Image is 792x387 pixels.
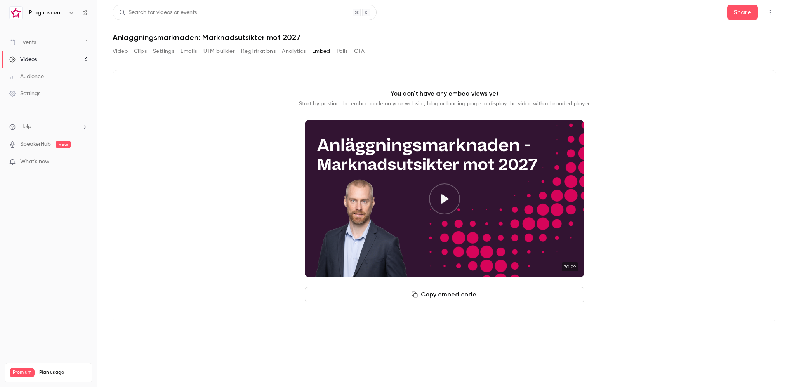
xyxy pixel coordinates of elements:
[9,73,44,80] div: Audience
[78,159,88,166] iframe: Noticeable Trigger
[9,38,36,46] div: Events
[113,45,128,58] button: Video
[56,141,71,148] span: new
[134,45,147,58] button: Clips
[305,287,584,302] button: Copy embed code
[20,140,51,148] a: SpeakerHub
[39,370,87,376] span: Plan usage
[9,90,40,98] div: Settings
[20,123,31,131] span: Help
[9,56,37,63] div: Videos
[727,5,758,20] button: Share
[181,45,197,58] button: Emails
[119,9,197,17] div: Search for videos or events
[354,45,365,58] button: CTA
[391,89,499,98] p: You don't have any embed views yet
[305,120,584,277] section: Cover
[153,45,174,58] button: Settings
[562,262,578,271] time: 30:29
[312,45,330,58] button: Embed
[9,123,88,131] li: help-dropdown-opener
[29,9,65,17] h6: Prognoscentret | Powered by Hubexo
[299,100,591,108] p: Start by pasting the embed code on your website, blog or landing page to display the video with a...
[764,6,776,19] button: Top Bar Actions
[282,45,306,58] button: Analytics
[429,183,460,214] button: Play video
[337,45,348,58] button: Polls
[203,45,235,58] button: UTM builder
[113,33,776,42] h1: Anläggningsmarknaden: Marknadsutsikter mot 2027
[10,368,35,377] span: Premium
[10,7,22,19] img: Prognoscentret | Powered by Hubexo
[241,45,276,58] button: Registrations
[20,158,49,166] span: What's new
